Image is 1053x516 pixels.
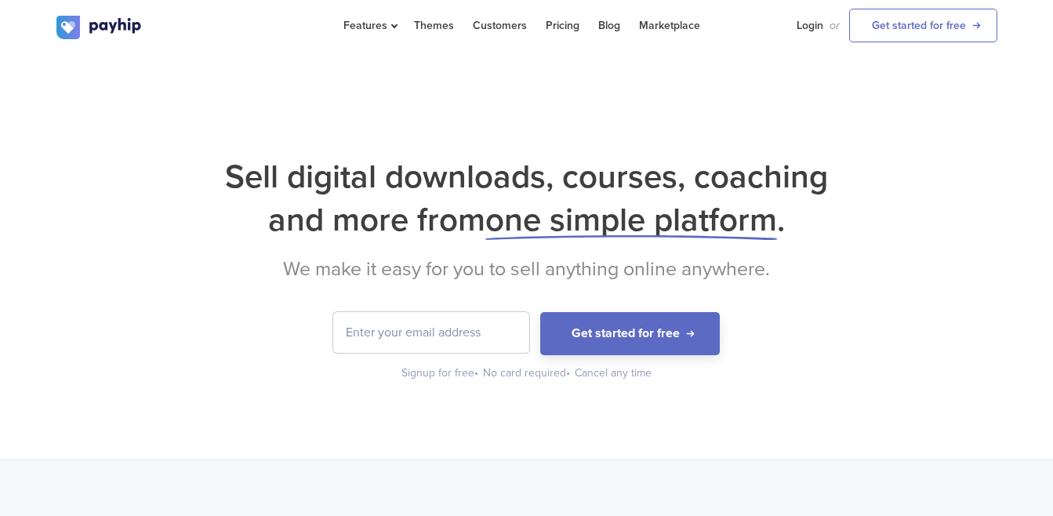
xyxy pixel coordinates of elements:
[575,365,652,381] div: Cancel any time
[566,366,570,380] span: •
[485,200,777,240] span: one simple platform
[401,365,480,381] div: Signup for free
[483,365,572,381] div: No card required
[474,366,478,380] span: •
[777,200,785,240] span: .
[56,257,997,281] h2: We make it easy for you to sell anything online anywhere.
[540,312,720,355] button: Get started for free
[56,16,143,39] img: logo.svg
[333,312,529,353] input: Enter your email address
[849,9,997,42] a: Get started for free
[343,19,395,32] span: Features
[56,155,997,242] h1: Sell digital downloads, courses, coaching and more from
